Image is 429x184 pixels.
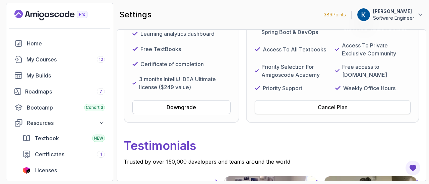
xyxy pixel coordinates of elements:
a: licenses [18,164,109,177]
p: Priority Support [263,84,302,92]
p: Access To Private Exclusive Community [342,41,411,57]
p: Priority Selection For Amigoscode Academy [261,63,330,79]
p: Weekly Office Hours [343,84,395,92]
p: [PERSON_NAME] [373,8,414,15]
a: builds [10,69,109,82]
p: Certificate of completion [140,60,204,68]
p: Testimonials [124,134,419,158]
div: Resources [27,119,105,127]
button: Downgrade [132,100,231,114]
div: My Courses [26,55,105,63]
a: courses [10,53,109,66]
span: 10 [99,57,103,62]
div: My Builds [26,71,105,79]
span: Licenses [35,166,57,174]
p: Learning analytics dashboard [140,30,214,38]
p: Access To All Textbooks [263,45,326,53]
p: Free access to [DOMAIN_NAME] [342,63,411,79]
p: Trusted by over 150,000 developers and teams around the world [124,158,419,166]
button: Resources [10,117,109,129]
div: Home [27,39,105,47]
span: Textbook [35,134,59,142]
a: Landing page [14,10,103,20]
div: Cancel Plan [318,103,348,111]
p: 389 Points [324,11,346,18]
a: roadmaps [10,85,109,98]
p: Software Engineer [373,15,414,21]
div: Bootcamp [27,104,105,112]
span: Certificates [35,150,64,158]
a: bootcamp [10,101,109,114]
a: textbook [18,132,109,145]
a: certificates [18,148,109,161]
span: NEW [94,136,103,141]
p: 3 months IntelliJ IDEA Ultimate license ($249 value) [139,75,231,91]
span: 7 [100,89,102,94]
button: Open Feedback Button [405,160,421,176]
button: user profile image[PERSON_NAME]Software Engineer [357,8,424,21]
button: Cancel Plan [255,100,411,114]
img: user profile image [357,8,370,21]
div: Downgrade [167,103,196,111]
div: Roadmaps [25,87,105,96]
img: jetbrains icon [22,167,30,174]
span: Cohort 3 [86,105,103,110]
p: Free TextBooks [140,45,181,53]
span: 1 [100,152,102,157]
a: home [10,37,109,50]
h2: settings [119,9,151,20]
